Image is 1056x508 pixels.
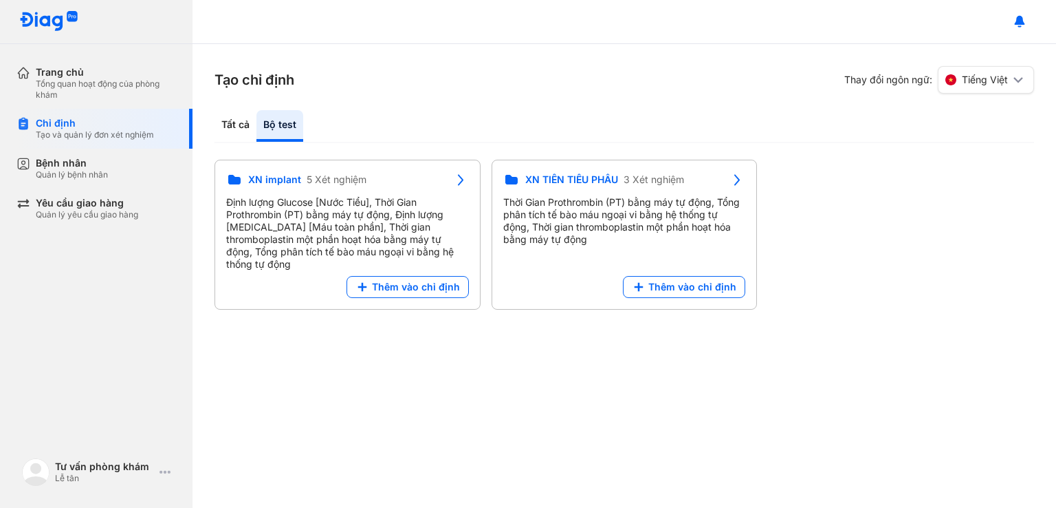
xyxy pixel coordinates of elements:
button: Thêm vào chỉ định [346,276,469,298]
div: Tất cả [214,110,256,142]
img: logo [22,458,49,486]
button: Thêm vào chỉ định [623,276,745,298]
div: Chỉ định [36,117,154,129]
div: Bệnh nhân [36,157,108,169]
h3: Tạo chỉ định [214,70,294,89]
div: Quản lý bệnh nhân [36,169,108,180]
div: Lễ tân [55,473,154,484]
img: logo [19,11,78,32]
span: 3 Xét nghiệm [624,173,684,186]
div: Thời Gian Prothrombin (PT) bằng máy tự động, Tổng phân tích tế bào máu ngoại vi bằng hệ thống tự ... [503,196,746,246]
div: Tạo và quản lý đơn xét nghiệm [36,129,154,140]
span: 5 Xét nghiệm [307,173,366,186]
div: Trang chủ [36,66,176,78]
span: Thêm vào chỉ định [648,281,736,293]
div: Thay đổi ngôn ngữ: [844,66,1034,94]
div: Yêu cầu giao hàng [36,197,138,209]
span: XN TIỀN TIỂU PHẪU [525,173,618,186]
div: Bộ test [256,110,303,142]
span: Thêm vào chỉ định [372,281,460,293]
span: XN implant [248,173,301,186]
div: Quản lý yêu cầu giao hàng [36,209,138,220]
div: Tư vấn phòng khám [55,461,154,473]
div: Tổng quan hoạt động của phòng khám [36,78,176,100]
div: Định lượng Glucose [Nước Tiểu], Thời Gian Prothrombin (PT) bằng máy tự động, Định lượng [MEDICAL_... [226,196,469,271]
